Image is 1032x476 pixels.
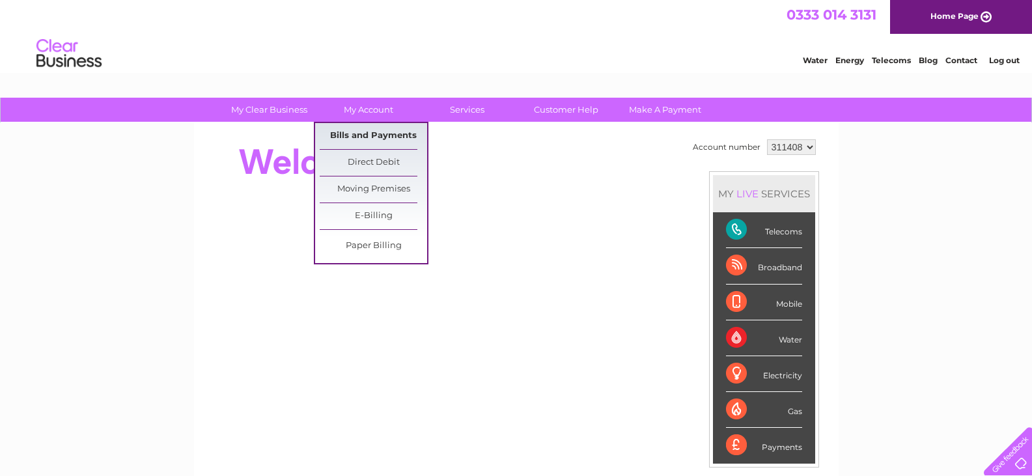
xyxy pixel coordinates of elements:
[726,356,802,392] div: Electricity
[209,7,824,63] div: Clear Business is a trading name of Verastar Limited (registered in [GEOGRAPHIC_DATA] No. 3667643...
[320,233,427,259] a: Paper Billing
[726,392,802,428] div: Gas
[611,98,719,122] a: Make A Payment
[314,98,422,122] a: My Account
[734,188,761,200] div: LIVE
[945,55,977,65] a: Contact
[726,285,802,320] div: Mobile
[320,123,427,149] a: Bills and Payments
[872,55,911,65] a: Telecoms
[320,150,427,176] a: Direct Debit
[320,176,427,203] a: Moving Premises
[216,98,323,122] a: My Clear Business
[835,55,864,65] a: Energy
[726,248,802,284] div: Broadband
[726,212,802,248] div: Telecoms
[989,55,1020,65] a: Log out
[919,55,938,65] a: Blog
[690,136,764,158] td: Account number
[320,203,427,229] a: E-Billing
[803,55,828,65] a: Water
[713,175,815,212] div: MY SERVICES
[413,98,521,122] a: Services
[787,7,876,23] a: 0333 014 3131
[36,34,102,74] img: logo.png
[512,98,620,122] a: Customer Help
[726,320,802,356] div: Water
[726,428,802,463] div: Payments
